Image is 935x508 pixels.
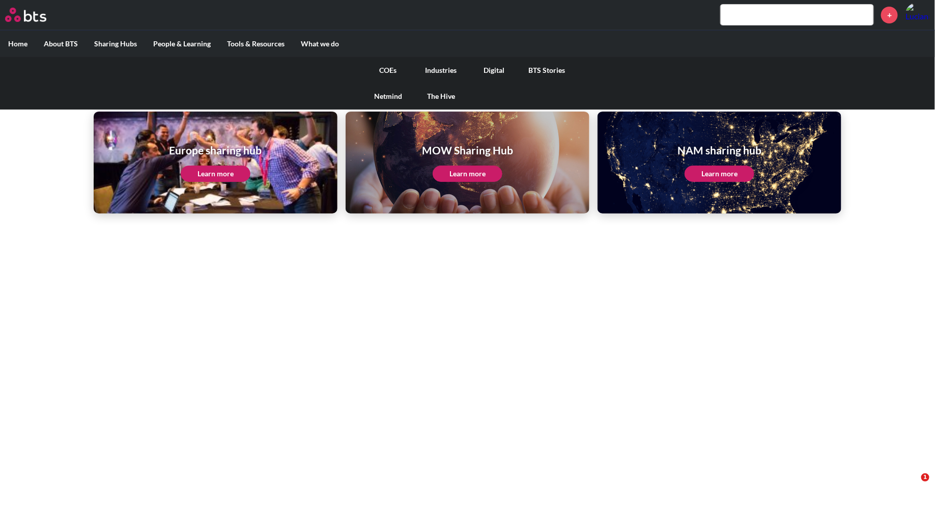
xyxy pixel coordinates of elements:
[5,8,65,22] a: Go home
[905,3,930,27] img: Luciana de Camargo Pereira
[169,143,262,157] h1: Europe sharing hub
[5,8,46,22] img: BTS Logo
[422,143,513,157] h1: MOW Sharing Hub
[86,31,145,57] label: Sharing Hubs
[181,166,250,182] a: Learn more
[685,166,754,182] a: Learn more
[905,3,930,27] a: Profile
[881,7,898,23] a: +
[433,166,502,182] a: Learn more
[145,31,219,57] label: People & Learning
[900,473,925,498] iframe: Intercom live chat
[36,31,86,57] label: About BTS
[293,31,347,57] label: What we do
[677,143,761,157] h1: NAM sharing hub
[921,473,929,482] span: 1
[219,31,293,57] label: Tools & Resources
